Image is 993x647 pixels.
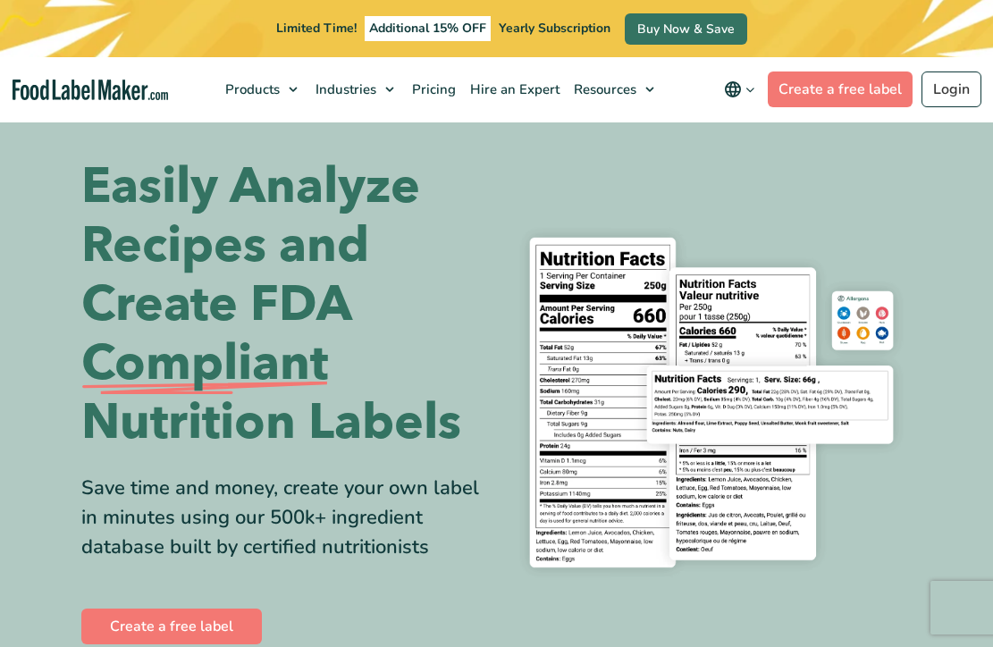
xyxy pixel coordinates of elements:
a: Login [921,71,981,107]
a: Resources [565,57,663,122]
a: Products [216,57,307,122]
span: Resources [568,80,638,98]
span: Yearly Subscription [499,20,610,37]
span: Hire an Expert [465,80,561,98]
a: Pricing [403,57,461,122]
a: Hire an Expert [461,57,565,122]
span: Compliant [81,334,328,393]
span: Limited Time! [276,20,357,37]
div: Save time and money, create your own label in minutes using our 500k+ ingredient database built b... [81,474,484,562]
span: Pricing [407,80,458,98]
a: Buy Now & Save [625,13,747,45]
a: Create a free label [768,71,913,107]
h1: Easily Analyze Recipes and Create FDA Nutrition Labels [81,157,484,452]
a: Industries [307,57,403,122]
a: Create a free label [81,609,262,644]
span: Additional 15% OFF [365,16,491,41]
span: Products [220,80,282,98]
span: Industries [310,80,378,98]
